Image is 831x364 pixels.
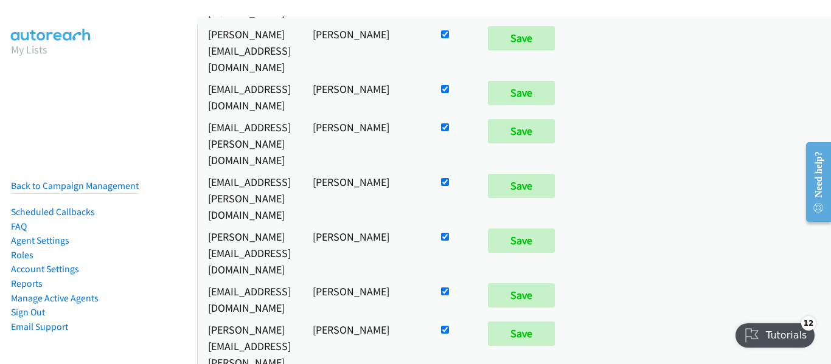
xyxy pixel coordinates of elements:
a: FAQ [11,221,27,232]
td: [EMAIL_ADDRESS][DOMAIN_NAME] [197,280,302,318]
a: Account Settings [11,263,79,275]
a: Sign Out [11,306,45,318]
a: Agent Settings [11,235,69,246]
a: Roles [11,249,33,261]
a: Email Support [11,321,68,332]
input: Save [488,26,555,50]
td: [PERSON_NAME] [302,78,428,116]
a: My Lists [11,43,47,57]
td: [EMAIL_ADDRESS][PERSON_NAME][DOMAIN_NAME] [197,171,302,225]
td: [EMAIL_ADDRESS][DOMAIN_NAME] [197,78,302,116]
iframe: Resource Center [796,134,831,230]
a: Scheduled Callbacks [11,206,95,218]
input: Save [488,228,555,253]
td: [PERSON_NAME] [302,225,428,280]
a: Manage Active Agents [11,292,99,304]
input: Save [488,174,555,198]
td: [PERSON_NAME] [302,23,428,78]
td: [PERSON_NAME] [302,116,428,171]
input: Save [488,283,555,307]
td: [PERSON_NAME][EMAIL_ADDRESS][DOMAIN_NAME] [197,23,302,78]
td: [PERSON_NAME] [302,280,428,318]
td: [EMAIL_ADDRESS][PERSON_NAME][DOMAIN_NAME] [197,116,302,171]
iframe: Checklist [728,311,822,355]
td: [PERSON_NAME][EMAIL_ADDRESS][DOMAIN_NAME] [197,225,302,280]
td: [PERSON_NAME] [302,171,428,225]
input: Save [488,321,555,346]
input: Save [488,119,555,143]
a: Back to Campaign Management [11,180,139,191]
input: Save [488,81,555,105]
a: Reports [11,278,43,289]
